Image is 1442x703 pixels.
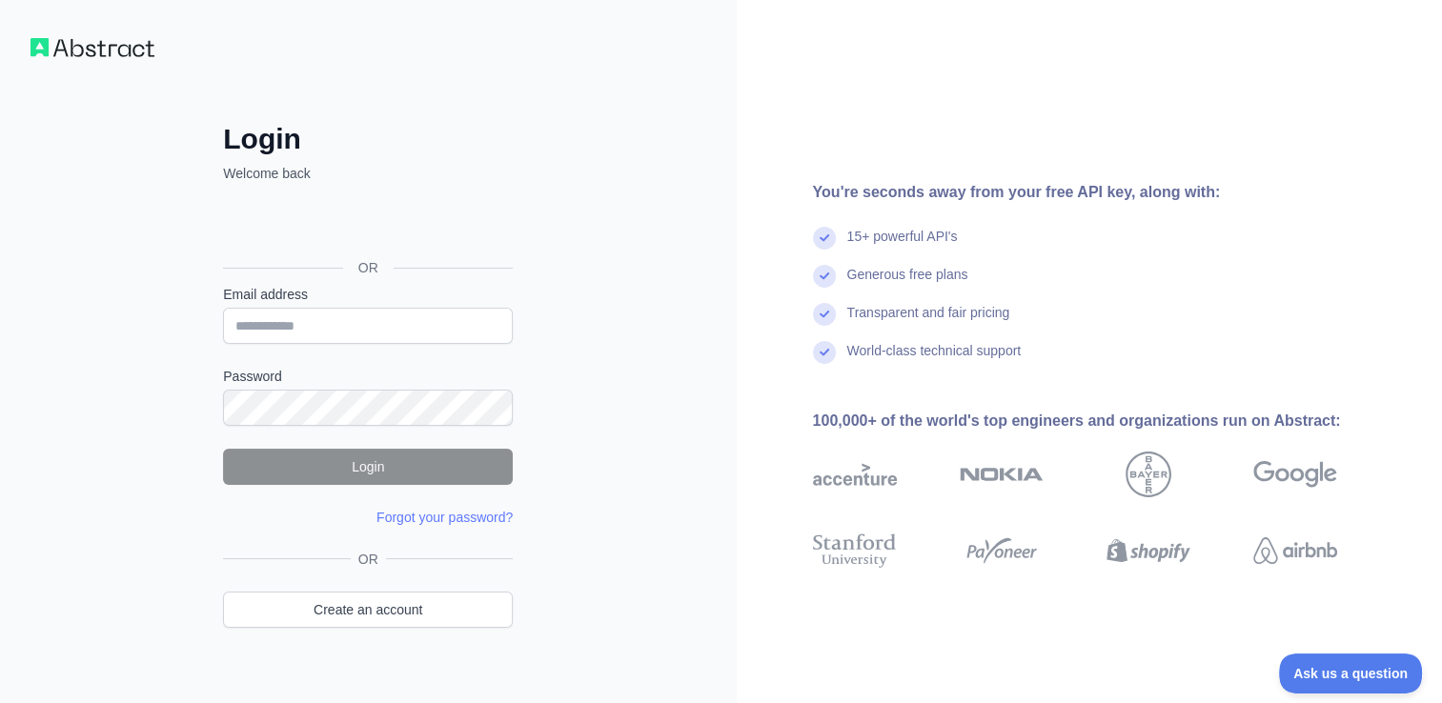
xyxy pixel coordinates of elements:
span: OR [351,550,386,569]
iframe: Toggle Customer Support [1279,653,1423,693]
a: Forgot your password? [376,510,513,525]
img: payoneer [960,530,1044,572]
img: shopify [1107,530,1190,572]
img: Workflow [30,38,154,57]
iframe: Button na Mag-sign in gamit ang Google [213,204,518,246]
img: check mark [813,303,836,326]
img: google [1253,452,1337,497]
img: accenture [813,452,897,497]
div: Generous free plans [847,265,968,303]
button: Login [223,449,513,485]
img: stanford university [813,530,897,572]
img: check mark [813,265,836,288]
img: check mark [813,341,836,364]
div: You're seconds away from your free API key, along with: [813,181,1398,204]
label: Password [223,367,513,386]
label: Email address [223,285,513,304]
a: Create an account [223,592,513,628]
span: OR [343,258,394,277]
p: Welcome back [223,164,513,183]
h2: Login [223,122,513,156]
div: 15+ powerful API's [847,227,958,265]
div: 100,000+ of the world's top engineers and organizations run on Abstract: [813,410,1398,432]
img: nokia [960,452,1044,497]
div: Transparent and fair pricing [847,303,1010,341]
img: bayer [1126,452,1171,497]
div: World-class technical support [847,341,1022,379]
img: airbnb [1253,530,1337,572]
img: check mark [813,227,836,250]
